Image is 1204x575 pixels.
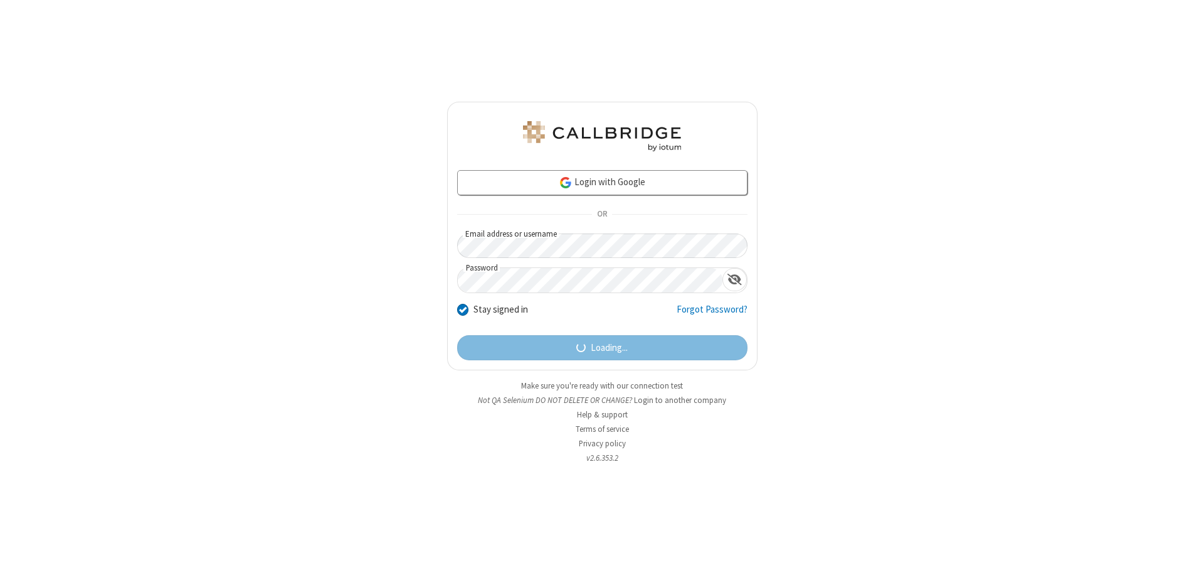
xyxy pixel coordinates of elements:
li: v2.6.353.2 [447,452,758,464]
label: Stay signed in [473,303,528,317]
button: Login to another company [634,394,726,406]
input: Email address or username [457,234,747,258]
img: google-icon.png [559,176,573,190]
a: Forgot Password? [677,303,747,326]
span: OR [592,206,612,223]
button: Loading... [457,335,747,360]
a: Make sure you're ready with our connection test [521,380,683,391]
img: QA Selenium DO NOT DELETE OR CHANGE [520,121,684,151]
li: Not QA Selenium DO NOT DELETE OR CHANGE? [447,394,758,406]
a: Help & support [577,409,628,420]
a: Login with Google [457,170,747,195]
div: Show password [722,268,747,291]
a: Terms of service [576,424,629,434]
span: Loading... [591,341,628,355]
a: Privacy policy [579,438,626,449]
iframe: Chat [1173,542,1195,566]
input: Password [458,268,722,293]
